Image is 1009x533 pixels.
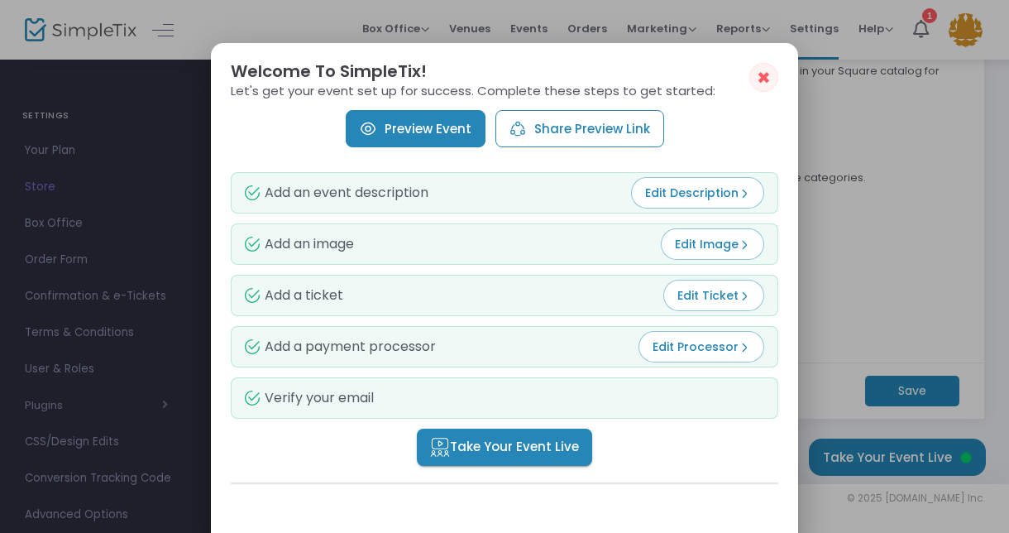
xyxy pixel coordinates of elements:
button: Take Your Event Live [417,429,592,466]
button: Edit Processor [638,331,764,363]
div: Add a ticket [245,288,343,303]
span: Edit Ticket [677,287,750,304]
button: ✖ [749,63,778,92]
span: Edit Description [645,185,750,201]
div: Add an event description [245,185,428,200]
h2: Welcome To SimpleTix! [231,63,778,79]
button: Edit Ticket [663,280,764,311]
span: Edit Image [675,236,750,252]
div: Verify your email [245,391,374,406]
span: ✖ [757,68,771,88]
a: Preview Event [346,110,485,147]
div: Add a payment processor [245,339,436,354]
span: Take Your Event Live [430,438,579,457]
span: Edit Processor [653,339,750,355]
button: Edit Description [631,177,764,209]
button: Share Preview Link [495,110,664,147]
div: Add an image [245,237,354,252]
p: Let's get your event set up for success. Complete these steps to get started: [231,84,778,97]
button: Edit Image [661,228,764,260]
